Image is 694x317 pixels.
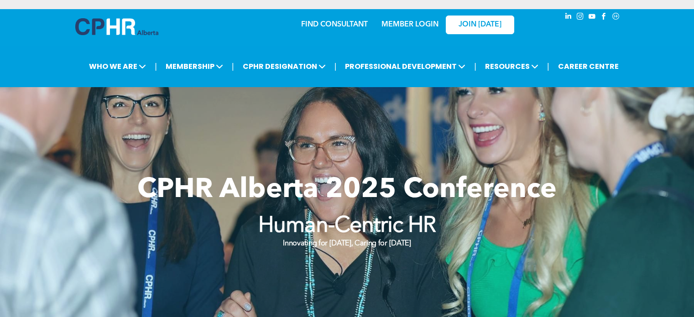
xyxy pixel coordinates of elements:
li: | [155,57,157,76]
span: CPHR DESIGNATION [240,58,329,75]
a: linkedin [564,11,574,24]
a: CAREER CENTRE [555,58,621,75]
a: JOIN [DATE] [446,16,514,34]
span: JOIN [DATE] [459,21,501,29]
a: facebook [599,11,609,24]
li: | [334,57,337,76]
span: CPHR Alberta 2025 Conference [137,177,557,204]
li: | [547,57,549,76]
strong: Human-Centric HR [258,215,436,237]
span: WHO WE ARE [86,58,149,75]
img: A blue and white logo for cp alberta [75,18,158,35]
span: PROFESSIONAL DEVELOPMENT [342,58,468,75]
span: MEMBERSHIP [163,58,226,75]
a: Social network [611,11,621,24]
span: RESOURCES [482,58,541,75]
strong: Innovating for [DATE], Caring for [DATE] [283,240,411,247]
a: FIND CONSULTANT [301,21,368,28]
a: MEMBER LOGIN [381,21,438,28]
li: | [474,57,476,76]
a: instagram [575,11,585,24]
li: | [232,57,234,76]
a: youtube [587,11,597,24]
